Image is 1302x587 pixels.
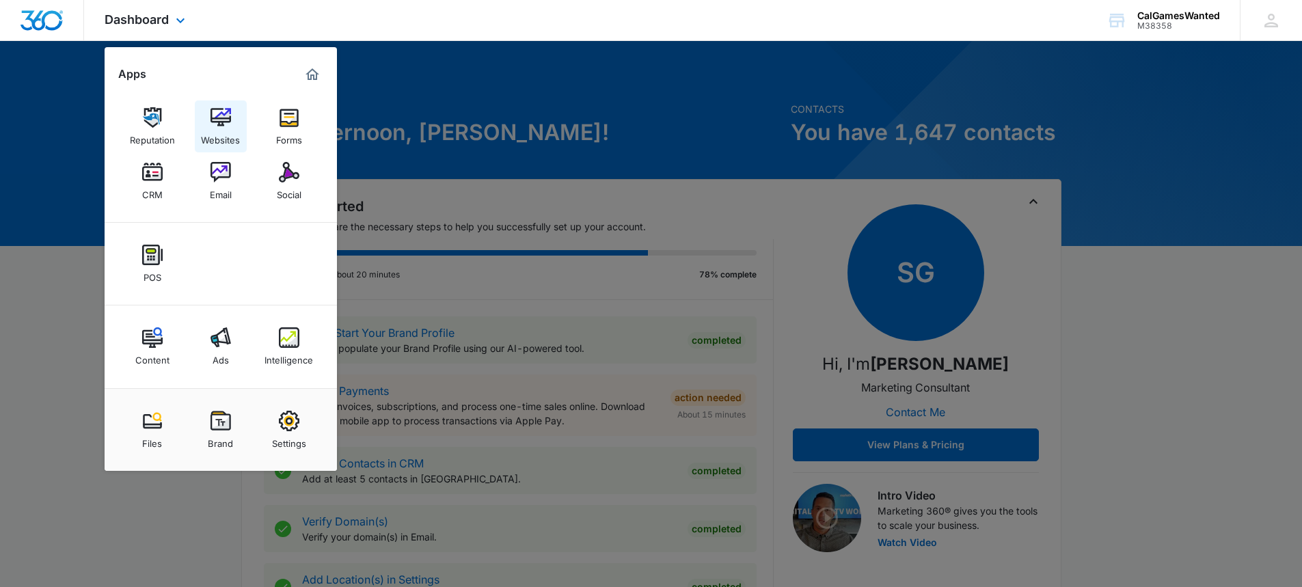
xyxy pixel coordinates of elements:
[126,238,178,290] a: POS
[195,155,247,207] a: Email
[263,320,315,372] a: Intelligence
[1137,10,1220,21] div: account name
[142,182,163,200] div: CRM
[126,404,178,456] a: Files
[201,128,240,146] div: Websites
[210,182,232,200] div: Email
[105,12,169,27] span: Dashboard
[276,128,302,146] div: Forms
[126,155,178,207] a: CRM
[135,348,169,366] div: Content
[301,64,323,85] a: Marketing 360® Dashboard
[195,404,247,456] a: Brand
[126,100,178,152] a: Reputation
[195,100,247,152] a: Websites
[118,68,146,81] h2: Apps
[130,128,175,146] div: Reputation
[277,182,301,200] div: Social
[144,265,161,283] div: POS
[263,155,315,207] a: Social
[272,431,306,449] div: Settings
[208,431,233,449] div: Brand
[263,404,315,456] a: Settings
[1137,21,1220,31] div: account id
[142,431,162,449] div: Files
[265,348,313,366] div: Intelligence
[263,100,315,152] a: Forms
[126,320,178,372] a: Content
[213,348,229,366] div: Ads
[195,320,247,372] a: Ads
